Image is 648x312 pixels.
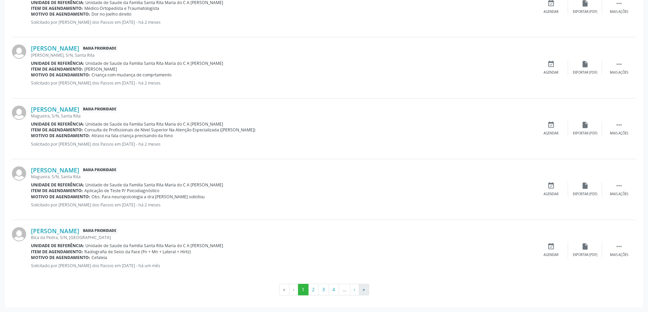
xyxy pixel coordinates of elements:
button: Go to page 4 [329,284,339,295]
b: Motivo de agendamento: [31,11,90,17]
div: Mais ações [610,10,628,14]
div: Exportar (PDF) [573,70,597,75]
a: [PERSON_NAME] [31,227,79,235]
p: Solicitado por [PERSON_NAME] dos Passos em [DATE] - há 2 meses [31,19,534,25]
i:  [615,60,623,68]
div: Mais ações [610,70,628,75]
span: Atraso na fala criança precisando da fono [92,133,173,139]
div: [PERSON_NAME], S/N, Santa Rita [31,52,534,58]
b: Unidade de referência: [31,121,84,127]
div: Agendar [544,253,559,257]
b: Item de agendamento: [31,188,83,194]
span: Criança com mudança de comprtamento [92,72,171,78]
span: Unidade de Saude da Familia Santa Rita Maria do C A [PERSON_NAME] [85,243,223,249]
a: [PERSON_NAME] [31,44,79,52]
div: Exportar (PDF) [573,192,597,197]
button: Go to page 2 [308,284,319,295]
span: Obs. Para neuropsicologia a dra [PERSON_NAME] solicitou [92,194,205,200]
i:  [615,182,623,189]
p: Solicitado por [PERSON_NAME] dos Passos em [DATE] - há 2 meses [31,202,534,208]
span: Baixa Prioridade [82,227,118,235]
div: Agendar [544,70,559,75]
button: Go to last page [359,284,369,295]
span: Cefaleia [92,255,107,260]
span: Radiografia de Seios da Face (Fn + Mn + Lateral + Hirtz) [84,249,191,255]
i:  [615,243,623,250]
b: Item de agendamento: [31,127,83,133]
i: insert_drive_file [581,60,589,68]
img: img [12,166,26,181]
a: [PERSON_NAME] [31,166,79,174]
a: [PERSON_NAME] [31,106,79,113]
img: img [12,106,26,120]
b: Item de agendamento: [31,249,83,255]
b: Item de agendamento: [31,66,83,72]
div: Agendar [544,10,559,14]
i: insert_drive_file [581,121,589,129]
div: Bica da Pedra, S/N, [GEOGRAPHIC_DATA] [31,235,534,240]
div: Mais ações [610,253,628,257]
div: Exportar (PDF) [573,131,597,136]
div: Agendar [544,131,559,136]
button: Go to next page [350,284,359,295]
i: insert_drive_file [581,182,589,189]
b: Motivo de agendamento: [31,194,90,200]
i: event_available [547,243,555,250]
span: Baixa Prioridade [82,45,118,52]
div: Mais ações [610,131,628,136]
i: event_available [547,182,555,189]
span: Médico Ortopedista e Traumatologista [84,5,159,11]
i: event_available [547,121,555,129]
img: img [12,227,26,241]
b: Motivo de agendamento: [31,133,90,139]
b: Item de agendamento: [31,5,83,11]
img: img [12,44,26,59]
span: Unidade de Saude da Familia Santa Rita Maria do C A [PERSON_NAME] [85,182,223,188]
span: [PERSON_NAME] [84,66,117,72]
span: Baixa Prioridade [82,106,118,113]
span: Unidade de Saude da Familia Santa Rita Maria do C A [PERSON_NAME] [85,121,223,127]
button: Go to page 1 [298,284,309,295]
div: Magueira, S/N, Santa Rita [31,174,534,180]
b: Motivo de agendamento: [31,255,90,260]
i: insert_drive_file [581,243,589,250]
ul: Pagination [12,284,636,295]
span: Consulta de Profissionais de Nivel Superior Na Atenção Especializada ([PERSON_NAME]) [84,127,255,133]
p: Solicitado por [PERSON_NAME] dos Passos em [DATE] - há um mês [31,263,534,269]
span: Dor no joelho direito [92,11,131,17]
button: Go to page 3 [318,284,329,295]
b: Unidade de referência: [31,60,84,66]
span: Aplicação de Teste P/ Psicodiagnóstico [84,188,159,194]
b: Unidade de referência: [31,182,84,188]
span: Unidade de Saude da Familia Santa Rita Maria do C A [PERSON_NAME] [85,60,223,66]
p: Solicitado por [PERSON_NAME] dos Passos em [DATE] - há 2 meses [31,80,534,86]
div: Exportar (PDF) [573,253,597,257]
i:  [615,121,623,129]
b: Motivo de agendamento: [31,72,90,78]
p: Solicitado por [PERSON_NAME] dos Passos em [DATE] - há 2 meses [31,141,534,147]
div: Mais ações [610,192,628,197]
span: Baixa Prioridade [82,167,118,174]
b: Unidade de referência: [31,243,84,249]
i: event_available [547,60,555,68]
div: Agendar [544,192,559,197]
div: Magueira, S/N, Santa Rita [31,113,534,119]
div: Exportar (PDF) [573,10,597,14]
